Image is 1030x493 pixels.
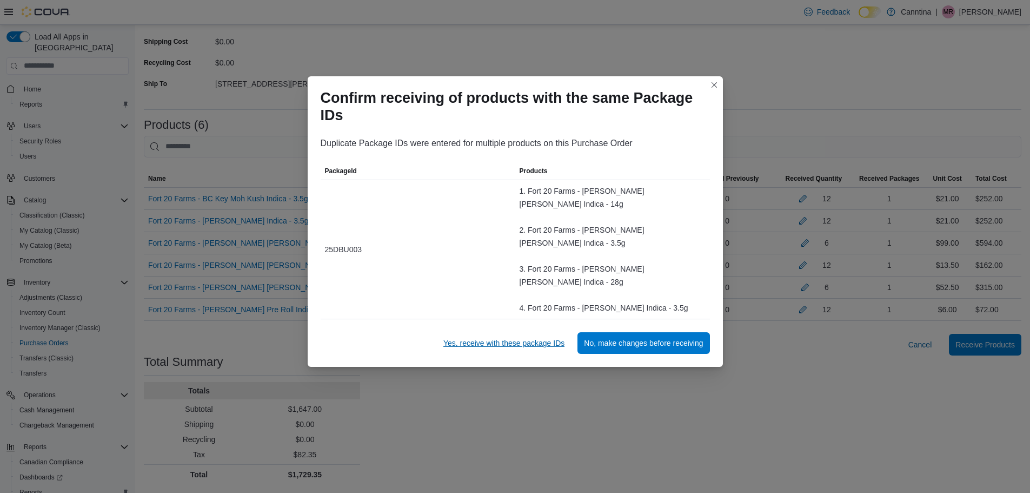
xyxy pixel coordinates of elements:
button: No, make changes before receiving [577,332,709,354]
span: Products [520,167,548,175]
span: 25DBU003 [325,243,362,256]
span: Yes, receive with these package IDs [443,338,564,349]
div: 3. Fort 20 Farms - [PERSON_NAME] [PERSON_NAME] Indica - 28g [520,262,706,288]
h1: Confirm receiving of products with the same Package IDs [321,89,701,124]
button: Yes, receive with these package IDs [439,332,569,354]
div: 1. Fort 20 Farms - [PERSON_NAME] [PERSON_NAME] Indica - 14g [520,185,706,211]
div: 4. Fort 20 Farms - [PERSON_NAME] Indica - 3.5g [520,301,706,314]
span: PackageId [325,167,357,175]
div: Duplicate Package IDs were entered for multiple products on this Purchase Order [321,137,710,150]
button: Closes this modal window [708,78,721,91]
span: No, make changes before receiving [584,338,703,349]
div: 2. Fort 20 Farms - [PERSON_NAME] [PERSON_NAME] Indica - 3.5g [520,224,706,249]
